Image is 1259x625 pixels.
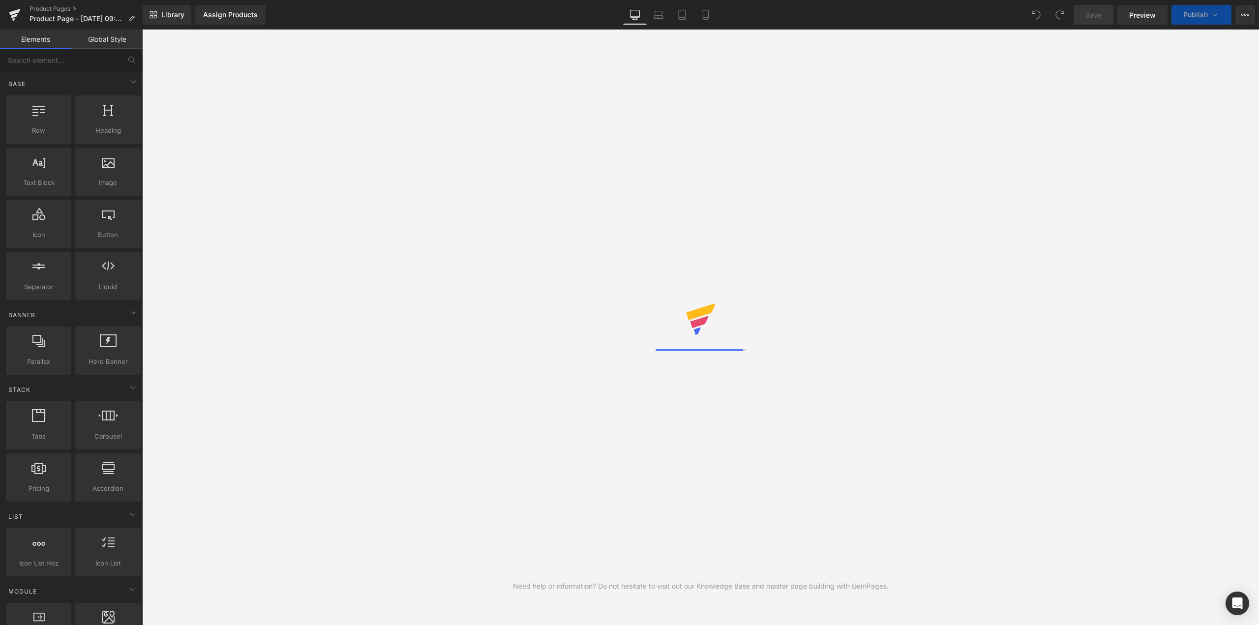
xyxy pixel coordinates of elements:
[1117,5,1168,25] a: Preview
[7,79,27,89] span: Base
[1235,5,1255,25] button: More
[71,30,143,49] a: Global Style
[78,483,138,494] span: Accordion
[9,483,68,494] span: Pricing
[1183,11,1208,19] span: Publish
[78,230,138,240] span: Button
[9,125,68,136] span: Row
[78,357,138,367] span: Hero Banner
[9,431,68,442] span: Tabs
[30,5,143,13] a: Product Pages
[7,310,36,320] span: Banner
[694,5,718,25] a: Mobile
[9,357,68,367] span: Parallax
[1026,5,1046,25] button: Undo
[161,10,184,19] span: Library
[143,5,191,25] a: New Library
[1129,10,1156,20] span: Preview
[1171,5,1231,25] button: Publish
[78,431,138,442] span: Carousel
[78,558,138,568] span: Icon List
[9,178,68,188] span: Text Block
[7,512,24,521] span: List
[78,178,138,188] span: Image
[7,587,38,596] span: Module
[1050,5,1070,25] button: Redo
[30,15,124,23] span: Product Page - [DATE] 09:01:31
[1226,592,1249,615] div: Open Intercom Messenger
[78,125,138,136] span: Heading
[647,5,670,25] a: Laptop
[78,282,138,292] span: Liquid
[9,230,68,240] span: Icon
[623,5,647,25] a: Desktop
[9,282,68,292] span: Separator
[670,5,694,25] a: Tablet
[513,581,889,592] div: Need help or information? Do not hesitate to visit out our Knowledge Base and master page buildin...
[9,558,68,568] span: Icon List Hoz
[203,11,258,19] div: Assign Products
[7,385,31,394] span: Stack
[1085,10,1102,20] span: Save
